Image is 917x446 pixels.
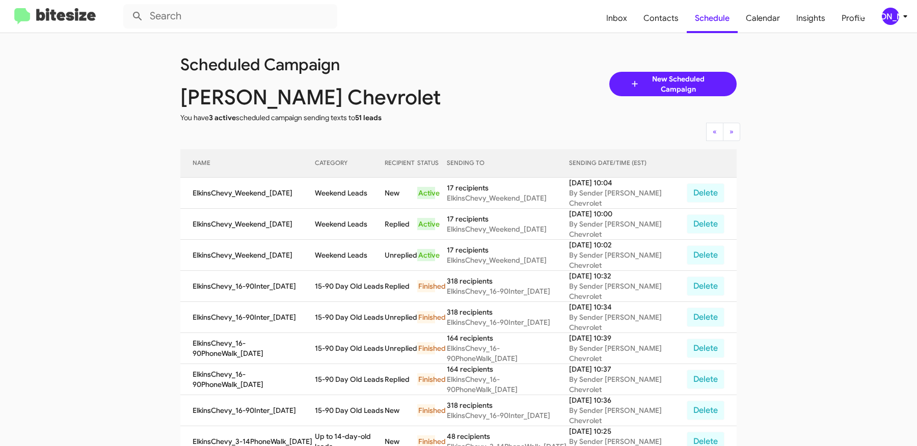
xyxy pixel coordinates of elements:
[123,4,337,29] input: Search
[569,250,687,270] div: By Sender [PERSON_NAME] Chevrolet
[569,219,687,239] div: By Sender [PERSON_NAME] Chevrolet
[833,4,873,33] a: Profile
[447,286,569,296] div: ElkinsChevy_16-90Inter_[DATE]
[447,276,569,286] div: 318 recipients
[180,149,315,178] th: NAME
[417,149,447,178] th: STATUS
[209,113,236,122] span: 3 active
[315,178,385,209] td: Weekend Leads
[173,92,466,102] div: [PERSON_NAME] Chevrolet
[447,193,569,203] div: ElkinsChevy_Weekend_[DATE]
[635,4,687,33] a: Contacts
[447,214,569,224] div: 17 recipients
[640,74,716,94] span: New Scheduled Campaign
[180,333,315,364] td: ElkinsChevy_16-90PhoneWalk_[DATE]
[706,123,723,141] button: Previous
[447,374,569,395] div: ElkinsChevy_16-90PhoneWalk_[DATE]
[417,187,435,199] div: Active
[882,8,899,25] div: [PERSON_NAME]
[417,249,435,261] div: Active
[385,333,417,364] td: Unreplied
[355,113,382,122] span: 51 leads
[569,178,687,188] div: [DATE] 10:04
[315,271,385,302] td: 15-90 Day Old Leads
[385,178,417,209] td: New
[687,370,724,389] button: Delete
[447,317,569,327] div: ElkinsChevy_16-90Inter_[DATE]
[569,343,687,364] div: By Sender [PERSON_NAME] Chevrolet
[609,72,737,96] a: New Scheduled Campaign
[173,113,466,123] div: You have scheduled campaign sending texts to
[447,149,569,178] th: SENDING TO
[569,426,687,436] div: [DATE] 10:25
[569,209,687,219] div: [DATE] 10:00
[447,431,569,441] div: 48 recipients
[569,302,687,312] div: [DATE] 10:34
[687,183,724,203] button: Delete
[417,218,435,230] div: Active
[385,302,417,333] td: Unreplied
[447,364,569,374] div: 164 recipients
[687,339,724,358] button: Delete
[788,4,833,33] a: Insights
[569,333,687,343] div: [DATE] 10:39
[385,271,417,302] td: Replied
[180,364,315,395] td: ElkinsChevy_16-90PhoneWalk_[DATE]
[385,209,417,240] td: Replied
[569,374,687,395] div: By Sender [PERSON_NAME] Chevrolet
[447,224,569,234] div: ElkinsChevy_Weekend_[DATE]
[569,188,687,208] div: By Sender [PERSON_NAME] Chevrolet
[180,209,315,240] td: ElkinsChevy_Weekend_[DATE]
[315,395,385,426] td: 15-90 Day Old Leads
[687,4,738,33] a: Schedule
[687,308,724,327] button: Delete
[598,4,635,33] a: Inbox
[730,127,734,136] span: »
[180,271,315,302] td: ElkinsChevy_16-90Inter_[DATE]
[417,311,435,323] div: Finished
[687,214,724,234] button: Delete
[385,364,417,395] td: Replied
[417,404,435,416] div: Finished
[315,302,385,333] td: 15-90 Day Old Leads
[447,245,569,255] div: 17 recipients
[569,149,687,178] th: SENDING DATE/TIME (EST)
[180,302,315,333] td: ElkinsChevy_16-90Inter_[DATE]
[180,240,315,271] td: ElkinsChevy_Weekend_[DATE]
[315,333,385,364] td: 15-90 Day Old Leads
[173,60,466,70] div: Scheduled Campaign
[447,183,569,193] div: 17 recipients
[569,312,687,332] div: By Sender [PERSON_NAME] Chevrolet
[723,123,740,141] button: Next
[738,4,788,33] a: Calendar
[569,240,687,250] div: [DATE] 10:02
[385,240,417,271] td: Unreplied
[713,127,717,136] span: «
[180,395,315,426] td: ElkinsChevy_16-90Inter_[DATE]
[687,245,724,265] button: Delete
[385,149,417,178] th: RECIPIENT
[569,271,687,281] div: [DATE] 10:32
[569,405,687,426] div: By Sender [PERSON_NAME] Chevrolet
[315,364,385,395] td: 15-90 Day Old Leads
[447,333,569,343] div: 164 recipients
[315,209,385,240] td: Weekend Leads
[417,280,435,292] div: Finished
[687,276,724,296] button: Delete
[417,373,435,385] div: Finished
[707,123,740,141] nav: Page navigation example
[417,342,435,354] div: Finished
[569,395,687,405] div: [DATE] 10:36
[447,410,569,421] div: ElkinsChevy_16-90Inter_[DATE]
[315,240,385,271] td: Weekend Leads
[687,401,724,420] button: Delete
[315,149,385,178] th: CATEGORY
[447,255,569,265] div: ElkinsChevy_Weekend_[DATE]
[447,307,569,317] div: 318 recipients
